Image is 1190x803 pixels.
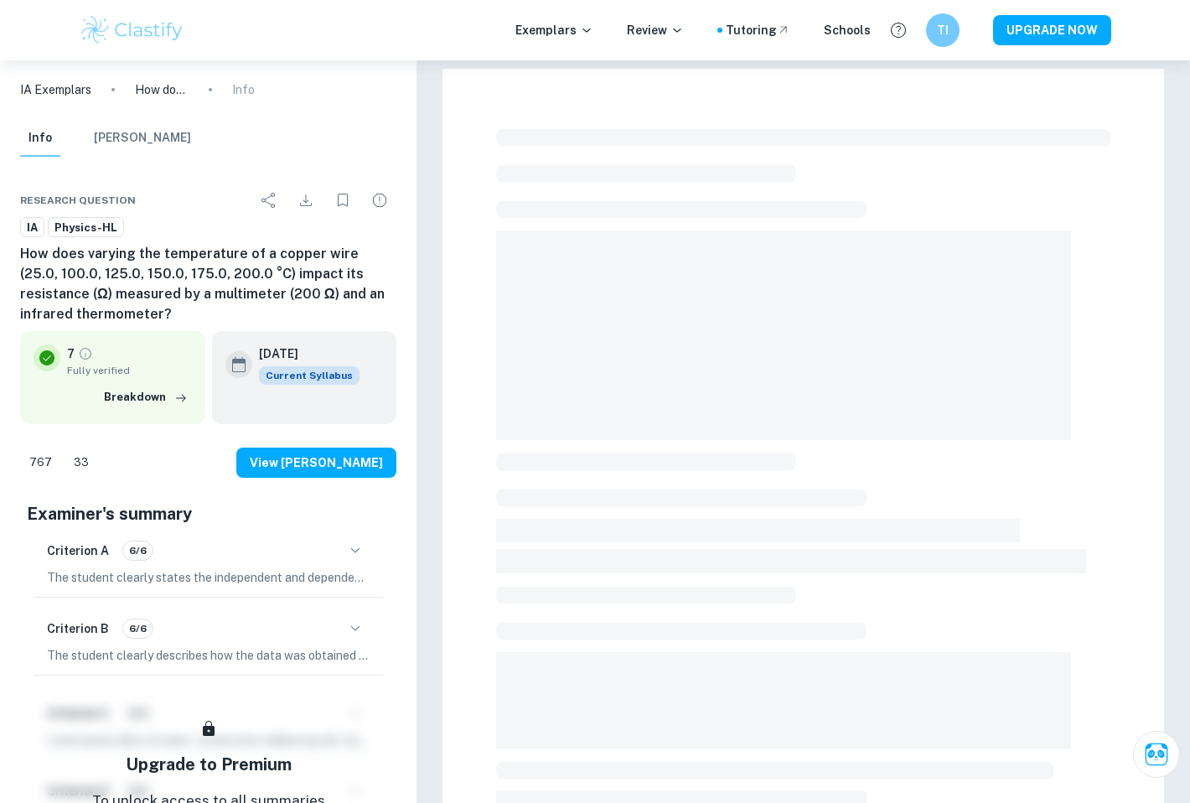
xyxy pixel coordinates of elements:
[726,21,790,39] a: Tutoring
[20,244,396,324] h6: How does varying the temperature of a copper wire (25.0, 100.0, 125.0, 150.0, 175.0, 200.0 °C) im...
[47,619,109,638] h6: Criterion B
[47,541,109,560] h6: Criterion A
[20,217,44,238] a: IA
[289,184,323,217] div: Download
[252,184,286,217] div: Share
[824,21,871,39] a: Schools
[123,621,153,636] span: 6/6
[100,385,192,410] button: Breakdown
[515,21,593,39] p: Exemplars
[21,220,44,236] span: IA
[65,454,98,471] span: 33
[20,454,61,471] span: 767
[20,80,91,99] a: IA Exemplars
[65,449,98,476] div: Dislike
[48,217,124,238] a: Physics-HL
[123,543,153,558] span: 6/6
[20,449,61,476] div: Like
[259,345,346,363] h6: [DATE]
[27,501,390,526] h5: Examiner's summary
[49,220,123,236] span: Physics-HL
[934,21,953,39] h6: TI
[67,345,75,363] p: 7
[135,80,189,99] p: How does varying the temperature of a copper wire (25.0, 100.0, 125.0, 150.0, 175.0, 200.0 °C) im...
[926,13,960,47] button: TI
[326,184,360,217] div: Bookmark
[363,184,396,217] div: Report issue
[259,366,360,385] span: Current Syllabus
[20,120,60,157] button: Info
[67,363,192,378] span: Fully verified
[47,646,370,665] p: The student clearly describes how the data was obtained and processed, presenting raw data in a n...
[236,448,396,478] button: View [PERSON_NAME]
[20,193,136,208] span: Research question
[94,120,191,157] button: [PERSON_NAME]
[126,752,292,777] h5: Upgrade to Premium
[232,80,255,99] p: Info
[259,366,360,385] div: This exemplar is based on the current syllabus. Feel free to refer to it for inspiration/ideas wh...
[78,346,93,361] a: Grade fully verified
[79,13,185,47] img: Clastify logo
[47,568,370,587] p: The student clearly states the independent and dependent variables in the research question, incl...
[993,15,1111,45] button: UPGRADE NOW
[884,16,913,44] button: Help and Feedback
[627,21,684,39] p: Review
[1133,731,1180,778] button: Ask Clai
